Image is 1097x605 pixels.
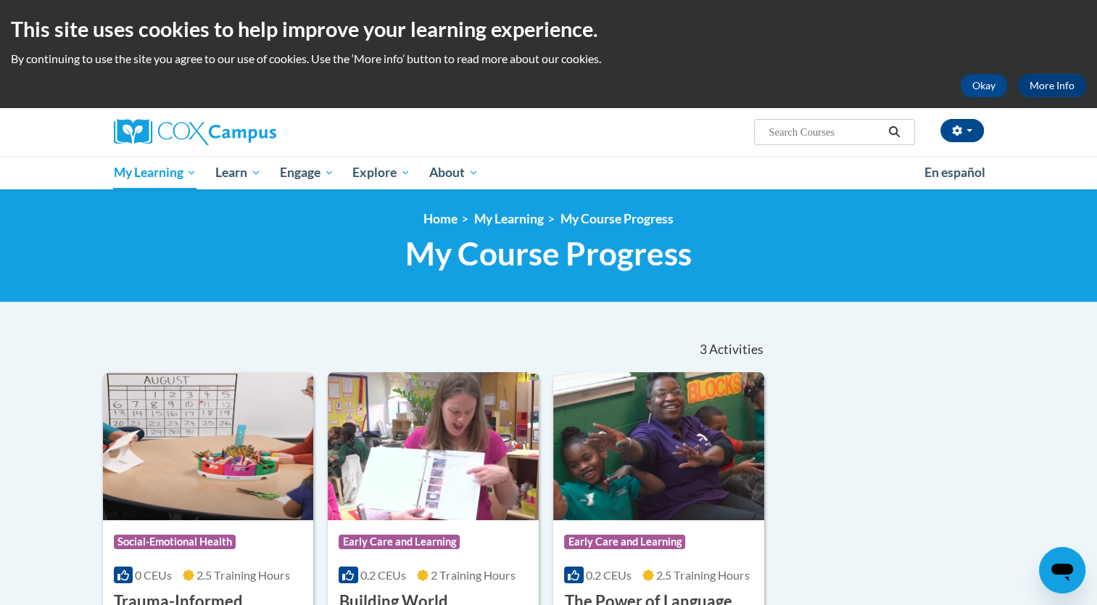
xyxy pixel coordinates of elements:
a: Home [423,211,458,226]
a: My Learning [474,211,544,226]
span: About [429,164,479,181]
input: Search Courses [767,123,883,141]
a: My Course Progress [560,211,674,226]
a: More Info [1018,74,1086,97]
img: Course Logo [103,372,314,520]
a: Engage [270,156,344,189]
h2: This site uses cookies to help improve your learning experience. [11,15,1086,44]
span: 2 Training Hours [431,568,516,582]
span: 3 [699,342,706,358]
button: Account Settings [940,119,984,142]
img: Cox Campus [114,119,276,145]
span: My Learning [113,164,196,181]
span: Social-Emotional Health [114,535,236,549]
button: Search [883,123,905,141]
span: 0.2 CEUs [360,568,406,582]
p: By continuing to use the site you agree to our use of cookies. Use the ‘More info’ button to read... [11,51,1086,67]
span: Engage [280,164,334,181]
iframe: Button to launch messaging window [1039,547,1085,593]
span: Learn [215,164,261,181]
span: My Course Progress [405,234,692,273]
a: Explore [343,156,420,189]
img: Course Logo [328,372,539,520]
span: 0.2 CEUs [586,568,632,582]
a: About [420,156,488,189]
span: Explore [352,164,410,181]
a: En español [915,157,995,188]
span: Early Care and Learning [339,535,460,549]
span: 0 CEUs [135,568,172,582]
span: Activities [709,342,763,358]
span: Early Care and Learning [564,535,685,549]
a: Cox Campus [114,119,389,145]
span: 2.5 Training Hours [656,568,750,582]
span: En español [924,165,985,180]
a: My Learning [104,156,207,189]
a: Learn [206,156,270,189]
span: 2.5 Training Hours [196,568,290,582]
img: Course Logo [553,372,764,520]
button: Okay [961,74,1007,97]
div: Main menu [92,156,1006,189]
